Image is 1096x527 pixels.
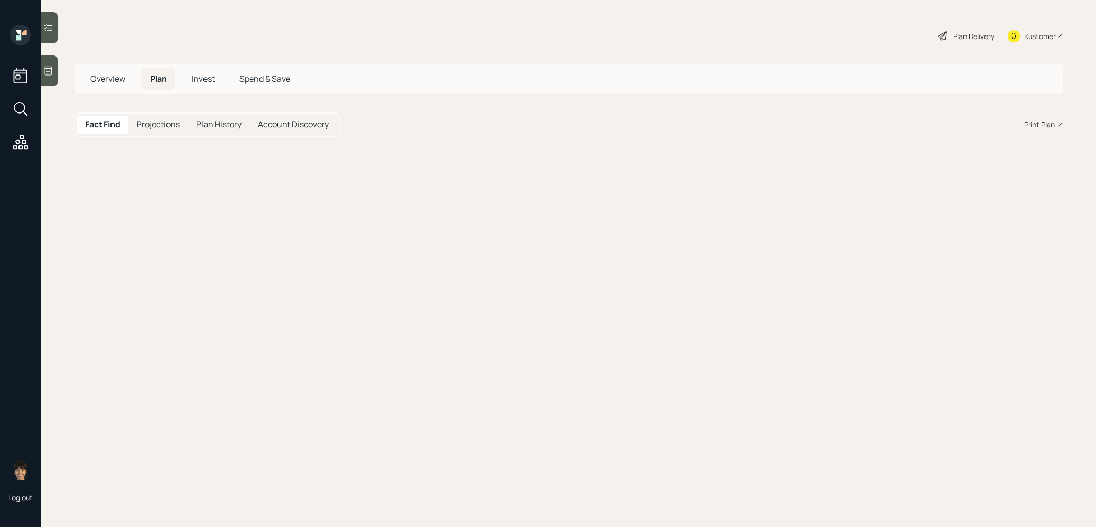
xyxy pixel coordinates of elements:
h5: Plan History [196,120,242,129]
span: Spend & Save [239,73,290,84]
h5: Projections [137,120,180,129]
img: treva-nostdahl-headshot.png [10,460,31,480]
span: Invest [192,73,215,84]
span: Plan [150,73,167,84]
div: Print Plan [1024,119,1055,130]
div: Kustomer [1024,31,1056,42]
div: Plan Delivery [953,31,994,42]
h5: Fact Find [85,120,120,129]
span: Overview [90,73,125,84]
div: Log out [8,493,33,502]
h5: Account Discovery [258,120,329,129]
